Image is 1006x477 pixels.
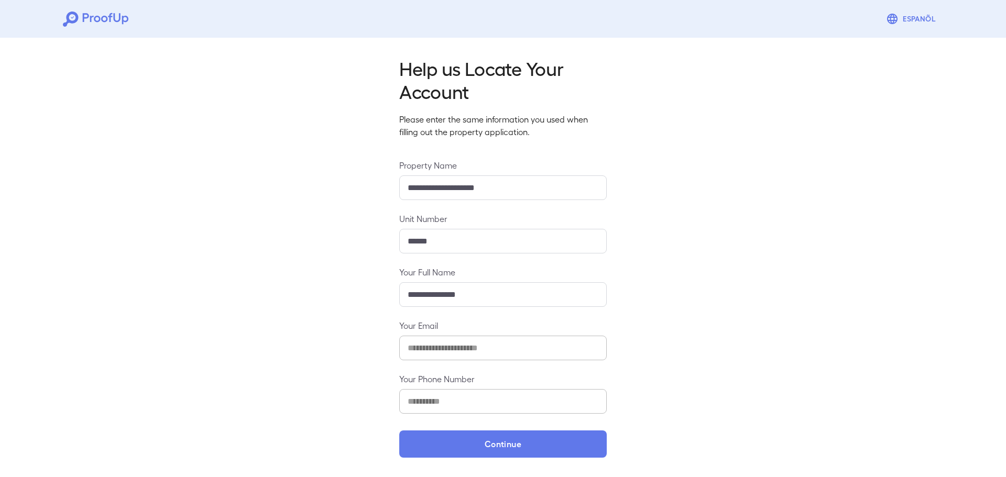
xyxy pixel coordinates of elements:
label: Unit Number [399,213,607,225]
label: Your Full Name [399,266,607,278]
label: Your Email [399,319,607,331]
button: Espanõl [882,8,943,29]
p: Please enter the same information you used when filling out the property application. [399,113,607,138]
label: Your Phone Number [399,373,607,385]
label: Property Name [399,159,607,171]
h2: Help us Locate Your Account [399,57,607,103]
button: Continue [399,430,607,458]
